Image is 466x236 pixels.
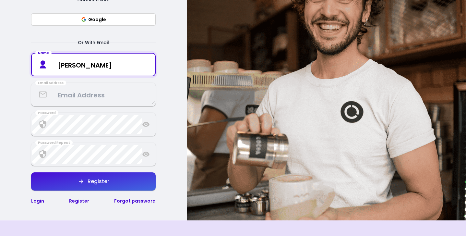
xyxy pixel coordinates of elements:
div: Email Address [35,81,66,86]
div: Password [35,110,58,116]
button: Google [31,13,156,26]
a: Forgot password [114,198,156,204]
div: Register [84,179,109,184]
div: Name [35,51,52,56]
a: Register [69,198,89,204]
a: Login [31,198,44,204]
button: Register [31,172,156,191]
span: Or With Email [70,39,117,46]
textarea: [PERSON_NAME] [32,55,155,74]
div: Password Repeat [35,140,73,145]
